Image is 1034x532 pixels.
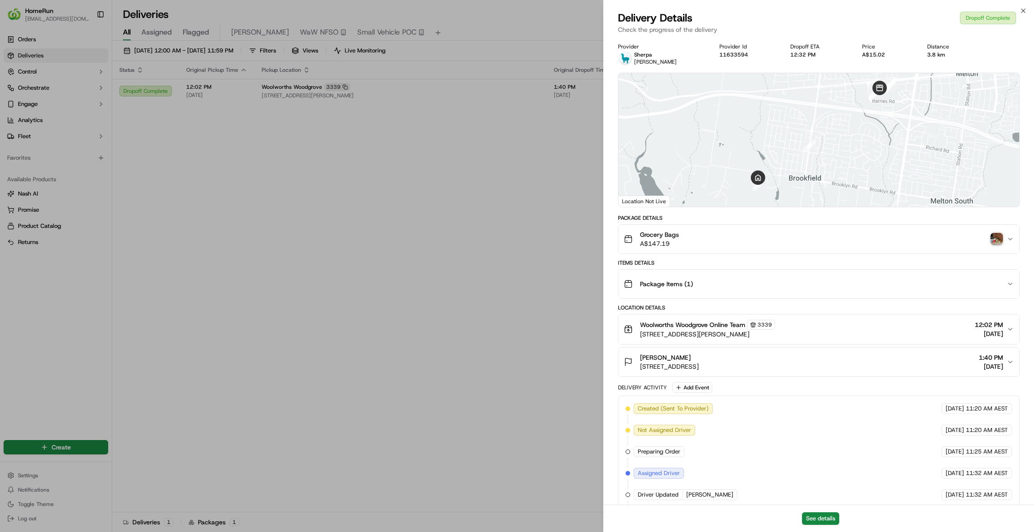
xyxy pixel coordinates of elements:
span: [PERSON_NAME] [634,58,677,65]
span: Driver Updated [638,491,679,499]
span: Delivery Details [618,11,692,25]
span: 11:20 AM AEST [966,405,1008,413]
span: A$147.19 [640,239,679,248]
span: [DATE] [946,469,964,477]
div: A$15.02 [862,51,913,58]
span: 1:40 PM [979,353,1003,362]
span: [PERSON_NAME] [686,491,733,499]
span: 11:25 AM AEST [966,448,1008,456]
div: 7 [885,78,897,89]
span: Grocery Bags [640,230,679,239]
span: 11:20 AM AEST [966,426,1008,434]
span: [STREET_ADDRESS][PERSON_NAME] [640,330,775,339]
span: 11:32 AM AEST [966,469,1008,477]
span: 3339 [758,321,772,328]
img: photo_proof_of_delivery image [990,233,1003,245]
span: Created (Sent To Provider) [638,405,709,413]
div: 3.8 km [927,51,977,58]
span: [DATE] [946,405,964,413]
div: Provider [618,43,705,50]
span: [DATE] [946,491,964,499]
button: Add Event [672,382,712,393]
div: Package Details [618,214,1020,222]
div: Provider Id [719,43,776,50]
div: 15 [753,179,764,191]
div: Delivery Activity [618,384,667,391]
div: Price [862,43,913,50]
div: 5 [884,80,895,92]
div: 14 [804,140,815,152]
button: [PERSON_NAME][STREET_ADDRESS]1:40 PM[DATE] [618,348,1019,376]
span: [PERSON_NAME] [640,353,691,362]
div: 12:32 PM [790,51,848,58]
button: Grocery BagsA$147.19photo_proof_of_delivery image [618,225,1019,253]
p: Sherpa [634,51,677,58]
span: Woolworths Woodgrove Online Team [640,320,745,329]
div: Dropoff ETA [790,43,848,50]
div: 1 [868,87,880,99]
span: Assigned Driver [638,469,680,477]
button: 11633594 [719,51,748,58]
span: [STREET_ADDRESS] [640,362,699,371]
div: Location Not Live [618,196,670,207]
p: Check the progress of the delivery [618,25,1020,34]
span: [DATE] [946,448,964,456]
div: Distance [927,43,977,50]
span: 12:02 PM [975,320,1003,329]
button: See details [802,512,839,525]
button: Package Items (1) [618,270,1019,298]
span: Preparing Order [638,448,680,456]
span: Not Assigned Driver [638,426,691,434]
div: Items Details [618,259,1020,266]
div: 3 [880,78,891,90]
div: 2 [868,88,880,100]
span: [DATE] [946,426,964,434]
button: Woolworths Woodgrove Online Team3339[STREET_ADDRESS][PERSON_NAME]12:02 PM[DATE] [618,314,1019,344]
img: sherpa_logo.png [618,51,632,65]
div: Location Details [618,304,1020,311]
span: [DATE] [979,362,1003,371]
span: 11:32 AM AEST [966,491,1008,499]
span: [DATE] [975,329,1003,338]
span: Package Items ( 1 ) [640,279,693,288]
